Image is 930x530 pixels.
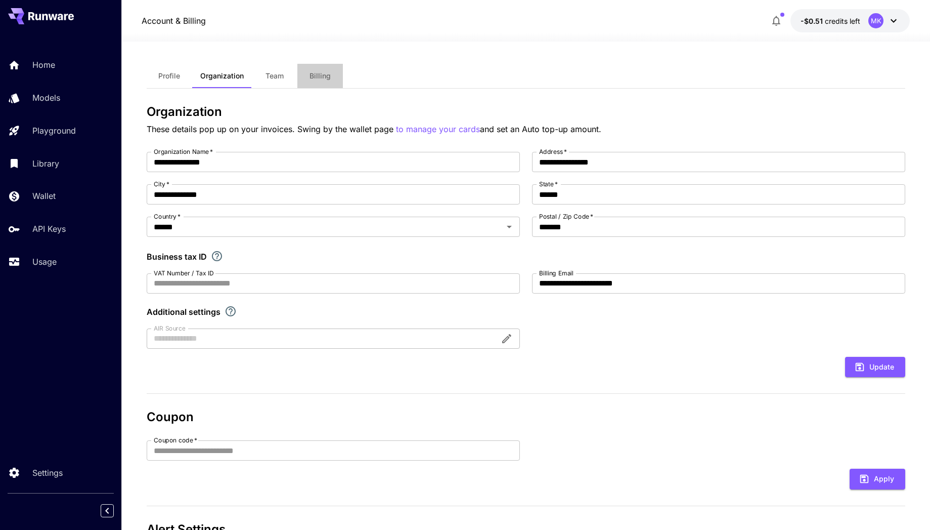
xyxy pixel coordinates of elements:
[147,105,905,119] h3: Organization
[32,92,60,104] p: Models
[142,15,206,27] a: Account & Billing
[502,220,516,234] button: Open
[225,305,237,317] svg: Explore additional customization settings
[265,71,284,80] span: Team
[108,502,121,520] div: Collapse sidebar
[147,306,220,318] p: Additional settings
[790,9,910,32] button: -$0.5097MK
[147,251,207,263] p: Business tax ID
[480,124,601,134] span: and set an Auto top-up amount.
[32,157,59,170] p: Library
[539,180,558,188] label: State
[825,17,860,25] span: credits left
[32,59,55,71] p: Home
[211,250,223,262] svg: If you are a business tax registrant, please enter your business tax ID here.
[32,467,63,479] p: Settings
[154,436,197,444] label: Coupon code
[154,147,213,156] label: Organization Name
[539,147,567,156] label: Address
[154,180,169,188] label: City
[850,469,905,490] button: Apply
[142,15,206,27] nav: breadcrumb
[32,190,56,202] p: Wallet
[101,504,114,517] button: Collapse sidebar
[200,71,244,80] span: Organization
[154,269,214,277] label: VAT Number / Tax ID
[154,212,181,221] label: Country
[32,125,76,137] p: Playground
[539,212,593,221] label: Postal / Zip Code
[845,357,905,378] button: Update
[147,410,905,424] h3: Coupon
[539,269,573,277] label: Billing Email
[868,13,883,28] div: MK
[158,71,180,80] span: Profile
[32,256,57,268] p: Usage
[32,223,66,235] p: API Keys
[147,124,396,134] span: These details pop up on your invoices. Swing by the wallet page
[154,324,185,333] label: AIR Source
[801,17,825,25] span: -$0.51
[801,16,860,26] div: -$0.5097
[396,123,480,136] button: to manage your cards
[309,71,331,80] span: Billing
